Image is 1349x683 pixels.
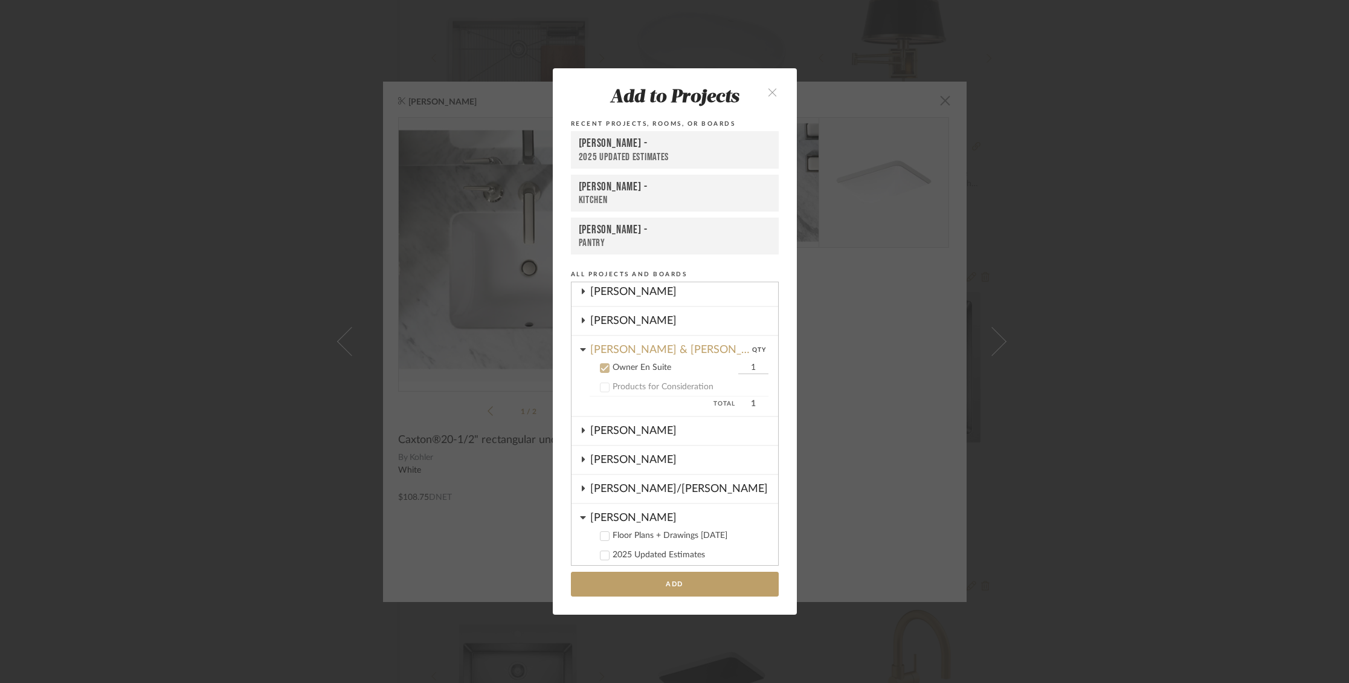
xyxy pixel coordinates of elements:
div: [PERSON_NAME] [590,417,778,445]
div: Kitchen [579,194,771,206]
div: [PERSON_NAME] [590,504,778,525]
div: Pantry [579,237,771,249]
button: Add [571,572,779,597]
div: 2025 Updated Estimates [579,151,771,164]
div: Add to Projects [571,88,779,108]
div: [PERSON_NAME]/[PERSON_NAME] [590,475,778,503]
div: QTY [752,336,766,357]
div: [PERSON_NAME] - [579,137,771,151]
div: Owner En Suite [613,363,735,373]
div: [PERSON_NAME] & [PERSON_NAME] [590,336,752,357]
div: Products for Consideration [613,382,768,392]
span: 1 [738,397,768,411]
div: [PERSON_NAME] - [579,180,771,194]
div: Recent Projects, Rooms, or Boards [571,118,779,129]
input: Owner En Suite [738,362,768,374]
div: [PERSON_NAME] [590,446,778,474]
div: Floor Plans + Drawings [DATE] [613,531,768,541]
button: close [755,79,791,104]
span: Total [590,397,735,411]
div: All Projects and Boards [571,269,779,280]
div: [PERSON_NAME] [590,307,778,335]
div: [PERSON_NAME] [590,278,778,306]
div: [PERSON_NAME] - [579,223,771,237]
div: 2025 Updated Estimates [613,550,768,560]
